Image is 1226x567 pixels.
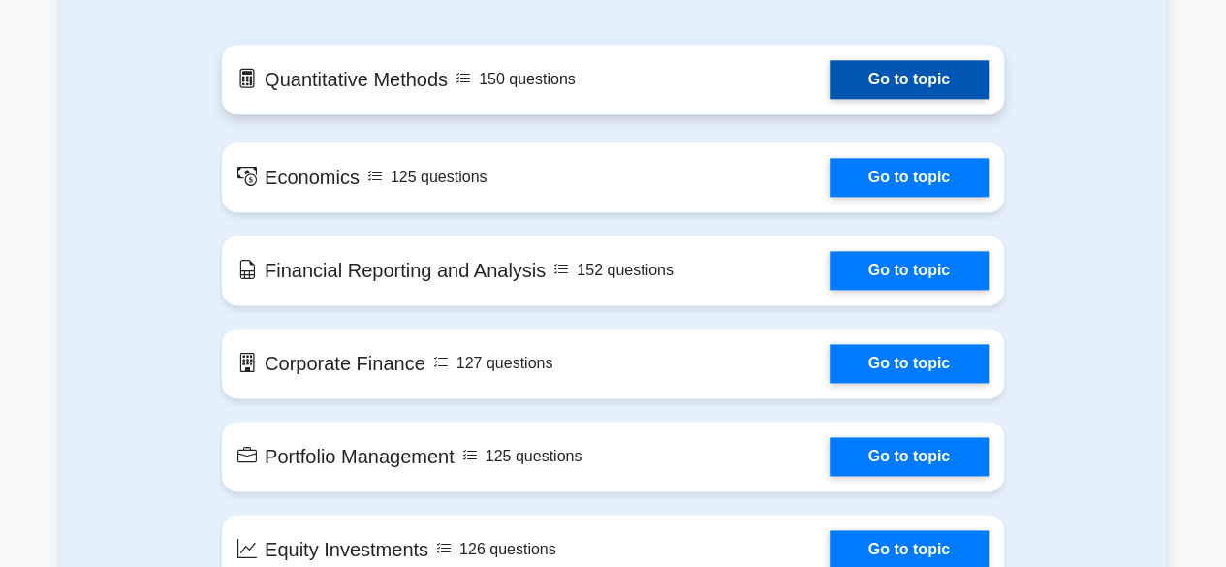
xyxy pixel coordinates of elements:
[830,158,989,197] a: Go to topic
[830,60,989,99] a: Go to topic
[830,251,989,290] a: Go to topic
[830,344,989,383] a: Go to topic
[830,437,989,476] a: Go to topic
